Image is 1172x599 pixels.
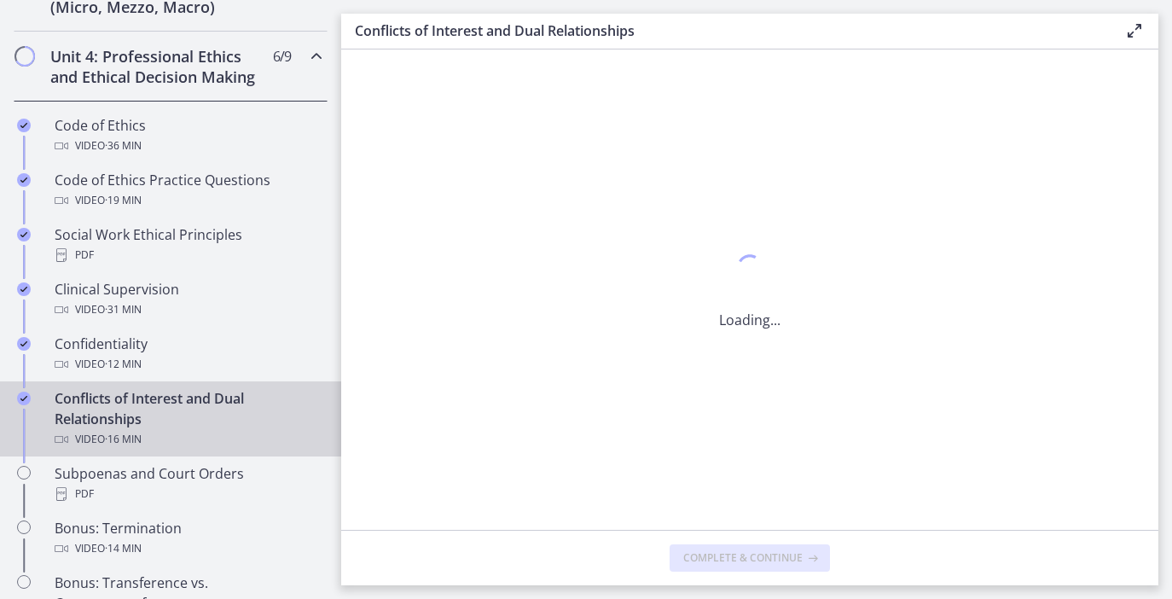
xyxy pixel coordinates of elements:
[355,20,1097,41] h3: Conflicts of Interest and Dual Relationships
[55,484,321,504] div: PDF
[670,544,830,572] button: Complete & continue
[17,337,31,351] i: Completed
[55,170,321,211] div: Code of Ethics Practice Questions
[55,136,321,156] div: Video
[55,190,321,211] div: Video
[105,429,142,450] span: · 16 min
[105,538,142,559] span: · 14 min
[55,224,321,265] div: Social Work Ethical Principles
[55,245,321,265] div: PDF
[55,115,321,156] div: Code of Ethics
[719,310,780,330] p: Loading...
[17,173,31,187] i: Completed
[683,551,803,565] span: Complete & continue
[55,354,321,375] div: Video
[105,299,142,320] span: · 31 min
[55,518,321,559] div: Bonus: Termination
[17,228,31,241] i: Completed
[55,538,321,559] div: Video
[17,392,31,405] i: Completed
[105,354,142,375] span: · 12 min
[17,282,31,296] i: Completed
[55,334,321,375] div: Confidentiality
[719,250,780,289] div: 1
[55,463,321,504] div: Subpoenas and Court Orders
[17,119,31,132] i: Completed
[55,388,321,450] div: Conflicts of Interest and Dual Relationships
[273,46,291,67] span: 6 / 9
[105,190,142,211] span: · 19 min
[55,279,321,320] div: Clinical Supervision
[50,46,258,87] h2: Unit 4: Professional Ethics and Ethical Decision Making
[55,429,321,450] div: Video
[105,136,142,156] span: · 36 min
[55,299,321,320] div: Video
